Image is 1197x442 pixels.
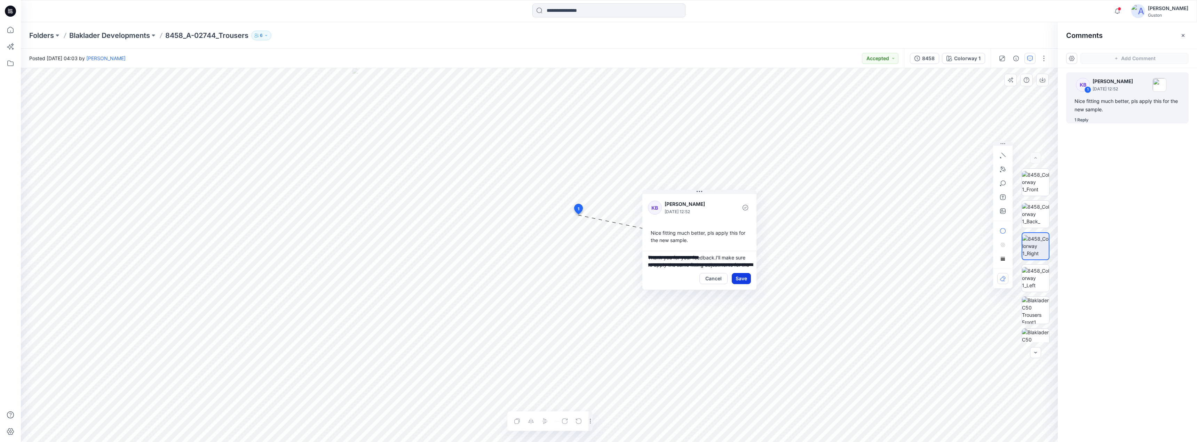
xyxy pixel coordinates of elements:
[1022,297,1049,324] img: Blaklader C50 Trousers Front1
[1093,86,1133,93] p: [DATE] 12:52
[648,201,662,215] div: KB
[1022,235,1049,257] img: 8458_Colorway 1_Right
[578,206,579,212] span: 1
[1075,97,1180,114] div: Nice fitting much better, pls apply this for the new sample.
[910,53,939,64] button: 8458
[1022,203,1049,225] img: 8458_Colorway 1_Back_
[1148,13,1188,18] div: Guston
[1131,4,1145,18] img: avatar
[648,226,751,247] div: Nice fitting much better, pls apply this for the new sample.
[665,208,721,215] p: [DATE] 12:52
[1022,267,1049,289] img: 8458_Colorway 1_Left
[1022,171,1049,193] img: 8458_Colorway 1_Front
[1022,329,1049,356] img: Blaklader C50 Trousers Back1
[1093,77,1133,86] p: [PERSON_NAME]
[1080,53,1189,64] button: Add Comment
[1066,31,1103,40] h2: Comments
[665,200,721,208] p: [PERSON_NAME]
[260,32,263,39] p: 6
[732,273,751,284] button: Save
[1010,53,1022,64] button: Details
[1076,78,1090,92] div: KB
[954,55,981,62] div: Colorway 1
[165,31,248,40] p: 8458_A-02744_Trousers
[29,31,54,40] a: Folders
[942,53,985,64] button: Colorway 1
[29,55,126,62] span: Posted [DATE] 04:03 by
[1148,4,1188,13] div: [PERSON_NAME]
[86,55,126,61] a: [PERSON_NAME]
[1075,116,1088,123] div: 1 Reply
[1084,86,1091,93] div: 1
[699,273,728,284] button: Cancel
[922,55,935,62] div: 8458
[251,31,271,40] button: 6
[69,31,150,40] a: Blaklader Developments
